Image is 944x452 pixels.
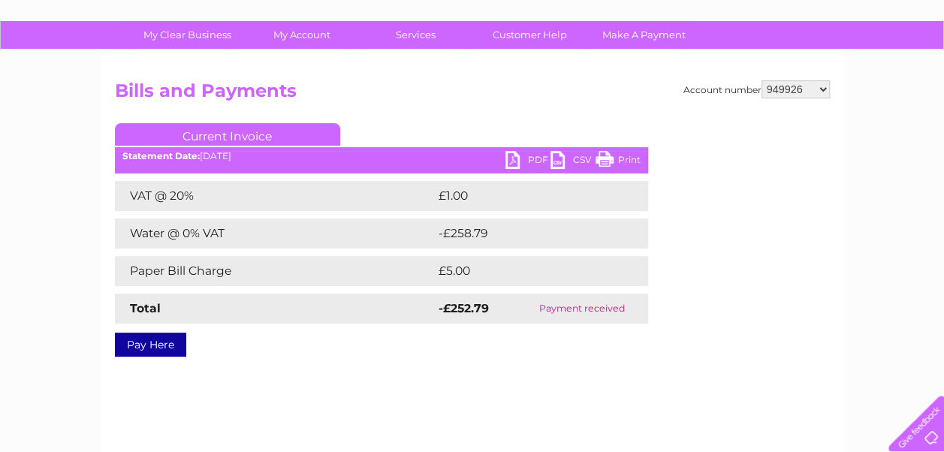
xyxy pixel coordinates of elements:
a: PDF [505,151,550,173]
a: My Account [240,21,363,49]
img: logo.png [33,39,110,85]
a: Telecoms [759,64,804,75]
a: Pay Here [115,333,186,357]
td: Paper Bill Charge [115,256,435,286]
strong: -£252.79 [439,301,489,315]
a: Water [680,64,708,75]
td: -£258.79 [435,218,623,249]
div: Account number [683,80,830,98]
a: CSV [550,151,596,173]
a: Blog [813,64,835,75]
b: Statement Date: [122,150,200,161]
a: Services [354,21,478,49]
a: Make A Payment [582,21,706,49]
div: [DATE] [115,151,648,161]
a: My Clear Business [125,21,249,49]
td: £5.00 [435,256,614,286]
td: VAT @ 20% [115,181,435,211]
a: Energy [717,64,750,75]
a: Log out [894,64,930,75]
a: Current Invoice [115,123,340,146]
strong: Total [130,301,161,315]
a: Customer Help [468,21,592,49]
td: Water @ 0% VAT [115,218,435,249]
a: 0333 014 3131 [661,8,765,26]
h2: Bills and Payments [115,80,830,109]
a: Print [596,151,641,173]
td: £1.00 [435,181,612,211]
td: Payment received [516,294,647,324]
a: Contact [844,64,881,75]
div: Clear Business is a trading name of Verastar Limited (registered in [GEOGRAPHIC_DATA] No. 3667643... [118,8,828,73]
